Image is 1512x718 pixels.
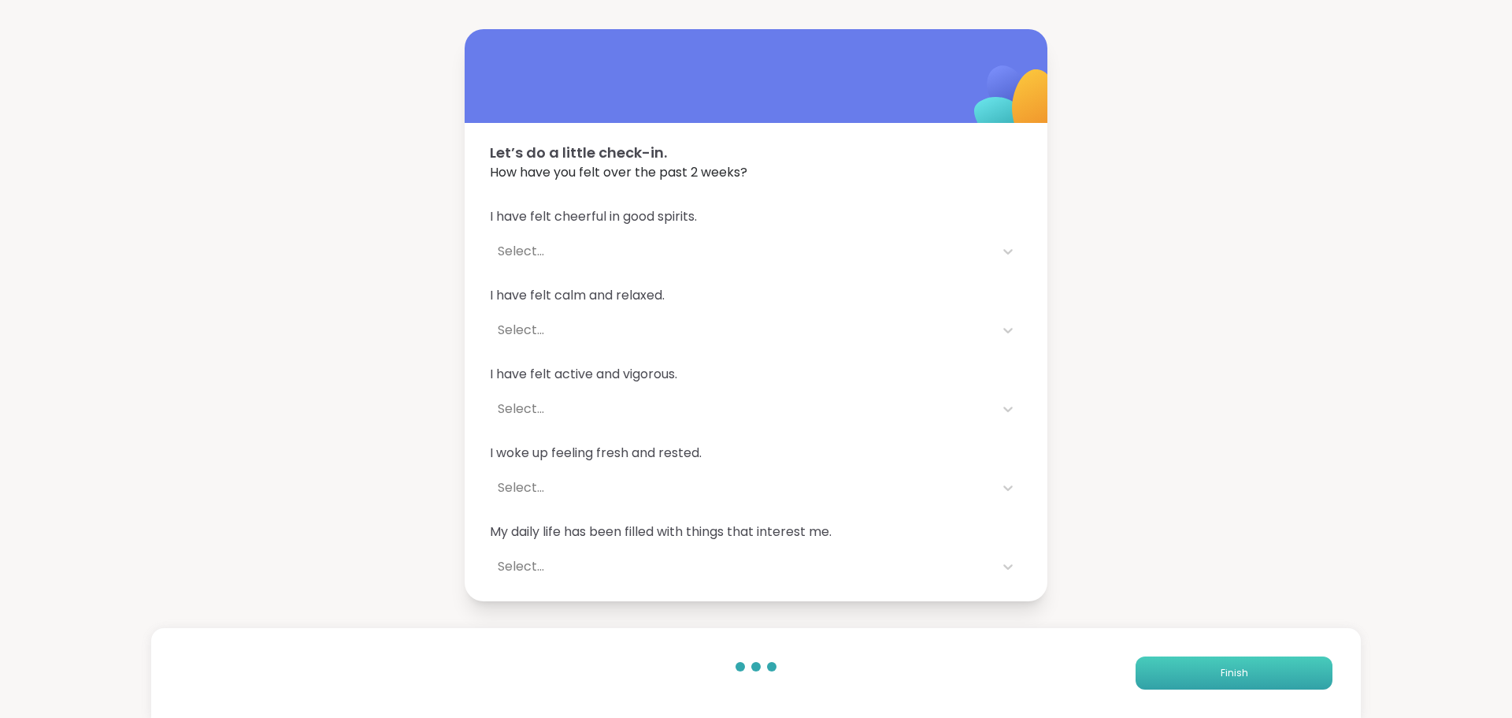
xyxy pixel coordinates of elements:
img: ShareWell Logomark [937,24,1094,181]
div: Select... [498,400,986,419]
span: I have felt active and vigorous. [490,365,1022,384]
span: Let’s do a little check-in. [490,142,1022,163]
span: I woke up feeling fresh and rested. [490,444,1022,463]
div: Select... [498,321,986,340]
span: My daily life has been filled with things that interest me. [490,523,1022,541]
div: Select... [498,242,986,261]
span: Finish [1221,666,1248,680]
span: I have felt cheerful in good spirits. [490,207,1022,226]
span: How have you felt over the past 2 weeks? [490,163,1022,182]
button: Finish [1136,657,1332,690]
span: I have felt calm and relaxed. [490,286,1022,305]
div: Select... [498,478,986,497]
div: Select... [498,557,986,576]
